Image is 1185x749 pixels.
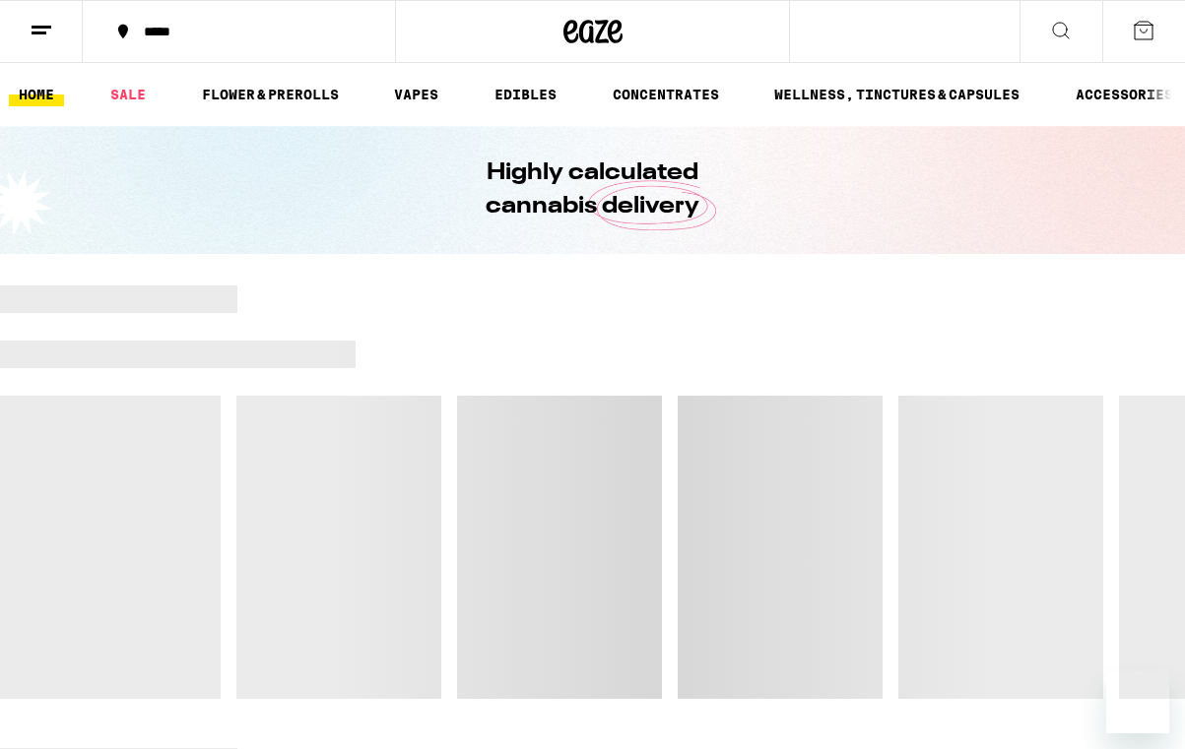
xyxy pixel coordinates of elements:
a: SALE [100,83,156,106]
a: ACCESSORIES [1066,83,1183,106]
a: CONCENTRATES [603,83,729,106]
a: WELLNESS, TINCTURES & CAPSULES [764,83,1029,106]
a: FLOWER & PREROLLS [192,83,349,106]
iframe: Button to launch messaging window [1106,670,1169,733]
a: VAPES [384,83,448,106]
a: EDIBLES [485,83,566,106]
h1: Highly calculated cannabis delivery [430,156,756,223]
a: HOME [9,83,64,106]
